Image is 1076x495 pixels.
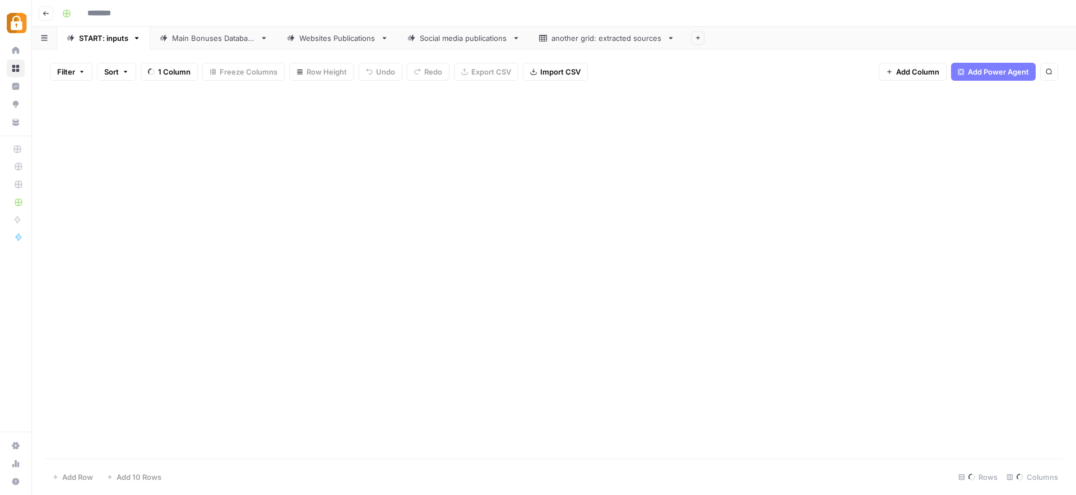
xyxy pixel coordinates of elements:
div: Rows [954,468,1002,486]
button: Row Height [289,63,354,81]
button: Export CSV [454,63,518,81]
button: Add 10 Rows [100,468,168,486]
button: Sort [97,63,136,81]
span: Sort [104,66,119,77]
a: Websites Publications [277,27,398,49]
span: Import CSV [540,66,581,77]
button: Freeze Columns [202,63,285,81]
img: Adzz Logo [7,13,27,33]
button: Filter [50,63,92,81]
span: Add Column [896,66,939,77]
a: Your Data [7,113,25,131]
button: Add Power Agent [951,63,1036,81]
div: another grid: extracted sources [551,33,662,44]
a: Usage [7,455,25,473]
div: START: inputs [79,33,128,44]
div: Main Bonuses Database [172,33,256,44]
button: Workspace: Adzz [7,9,25,37]
a: Social media publications [398,27,530,49]
span: Add Row [62,471,93,483]
div: Websites Publications [299,33,376,44]
button: Undo [359,63,402,81]
a: Insights [7,77,25,95]
button: Add Row [45,468,100,486]
a: Main Bonuses Database [150,27,277,49]
button: 1 Column [141,63,198,81]
span: Add Power Agent [968,66,1029,77]
a: Browse [7,59,25,77]
button: Help + Support [7,473,25,491]
button: Add Column [879,63,947,81]
a: Opportunities [7,95,25,113]
a: Settings [7,437,25,455]
a: another grid: extracted sources [530,27,684,49]
a: Home [7,41,25,59]
span: Row Height [307,66,347,77]
span: 1 Column [158,66,191,77]
button: Import CSV [523,63,588,81]
span: Freeze Columns [220,66,277,77]
a: START: inputs [57,27,150,49]
button: Redo [407,63,449,81]
span: Filter [57,66,75,77]
div: Columns [1002,468,1063,486]
div: Social media publications [420,33,508,44]
span: Undo [376,66,395,77]
span: Add 10 Rows [117,471,161,483]
span: Redo [424,66,442,77]
span: Export CSV [471,66,511,77]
